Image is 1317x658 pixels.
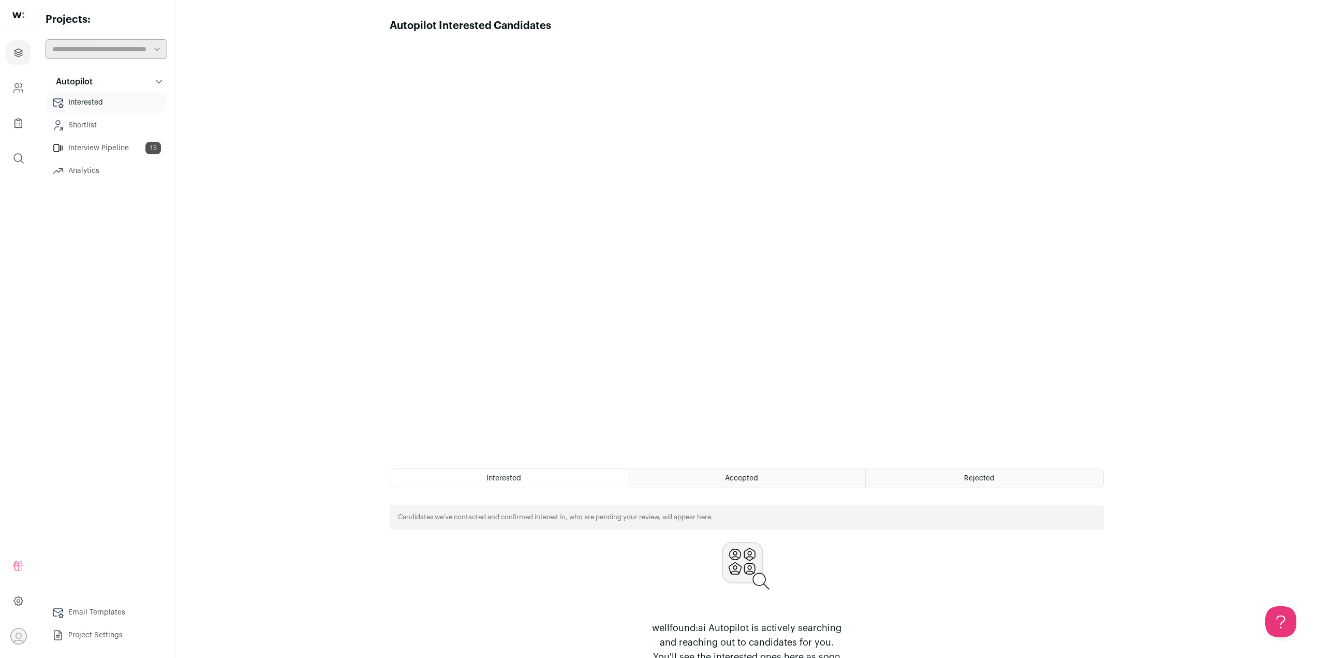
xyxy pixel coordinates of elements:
[866,469,1103,488] a: Rejected
[964,475,995,482] span: Rejected
[12,12,24,18] img: wellfound-shorthand-0d5821cbd27db2630d0214b213865d53afaa358527fdda9d0ea32b1df1b89c2c.svg
[6,111,31,136] a: Company Lists
[390,19,551,33] h1: Autopilot Interested Candidates
[398,513,713,521] p: Candidates we’ve contacted and confirmed interest in, who are pending your review, will appear here.
[46,160,167,181] a: Analytics
[145,142,161,154] span: 15
[6,40,31,65] a: Projects
[390,33,1104,456] iframe: Autopilot Interested
[46,602,167,623] a: Email Templates
[46,625,167,646] a: Project Settings
[46,138,167,158] a: Interview Pipeline15
[486,475,521,482] span: Interested
[46,92,167,113] a: Interested
[46,71,167,92] button: Autopilot
[10,628,27,645] button: Open dropdown
[1265,606,1296,637] iframe: Toggle Customer Support
[628,469,865,488] a: Accepted
[46,12,167,27] h2: Projects:
[725,475,758,482] span: Accepted
[6,76,31,100] a: Company and ATS Settings
[50,76,93,88] p: Autopilot
[46,115,167,136] a: Shortlist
